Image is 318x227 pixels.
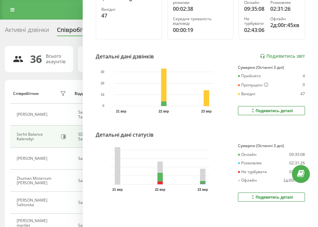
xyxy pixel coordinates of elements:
a: Подивитись звіт [260,53,305,59]
div: Не турбувати [244,17,265,26]
text: 10 [101,93,105,96]
div: [PERSON_NAME] Saltovska [17,198,59,207]
div: 09:35:08 [289,152,305,157]
div: Детальні дані статусів [96,131,154,139]
div: Розмовляє [270,0,299,5]
div: Sales, SDR UA Team [78,110,112,119]
div: 4 [303,74,305,78]
div: Пропущені [238,83,268,88]
div: Сумарно (Останні 3 дні) [238,65,305,70]
div: Подивитись деталі [250,194,293,200]
div: Онлайн [238,152,257,157]
div: Сумарно (Останні 3 дні) [238,144,305,148]
div: 02:43:06 [244,26,265,34]
div: Розмовляє [238,161,262,165]
div: 02:31:26 [270,5,299,13]
text: 30 [101,70,105,73]
text: 20 [101,81,105,85]
div: Всього акаунтів [46,53,65,65]
div: 2д:00г:45хв [283,178,305,183]
div: Sales [78,200,112,205]
div: Активні дзвінки [5,26,49,37]
div: 47 [300,92,305,96]
div: Онлайн [244,0,265,5]
div: 02:43:06 [289,170,305,174]
div: 09:35:08 [244,5,265,13]
text: 21 вер [112,188,123,191]
div: Sales [78,178,112,183]
div: Вихідні [238,92,255,96]
div: Співробітники проєкту [57,26,125,37]
div: 00:00:19 [173,26,228,34]
text: 0 [103,104,105,108]
div: Zhuman Misterium [PERSON_NAME] [17,176,59,186]
div: Serhii Balance Kalenskyi [17,132,57,142]
text: 23 вер [201,110,212,113]
div: Офлайн [270,17,299,21]
div: Офлайн [238,178,257,183]
div: [PERSON_NAME] [17,156,49,161]
text: 22 вер [159,110,169,113]
div: 47 [101,12,124,20]
div: Вихідні [101,7,124,12]
button: Подивитись деталі [238,106,305,115]
div: 0 [303,83,305,88]
text: 23 вер [197,188,208,191]
div: 36 [30,53,42,65]
div: Подивитись деталі [250,108,293,113]
div: Відділ [75,91,86,96]
div: Середня тривалість відповіді [173,17,228,26]
div: Sales [78,156,112,161]
button: Подивитись деталі [238,192,305,202]
text: 22 вер [155,188,165,191]
div: [PERSON_NAME] [17,112,49,117]
div: 00:02:38 [173,5,228,13]
text: 21 вер [116,110,126,113]
div: 2д:00г:45хв [270,21,299,29]
div: 02:31:26 [289,161,305,165]
div: SDR UA Team, Sales [78,132,112,142]
div: Не турбувати [238,170,267,174]
div: Прийнято [238,74,261,78]
div: Детальні дані дзвінків [96,53,154,60]
div: Співробітник [13,91,39,96]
